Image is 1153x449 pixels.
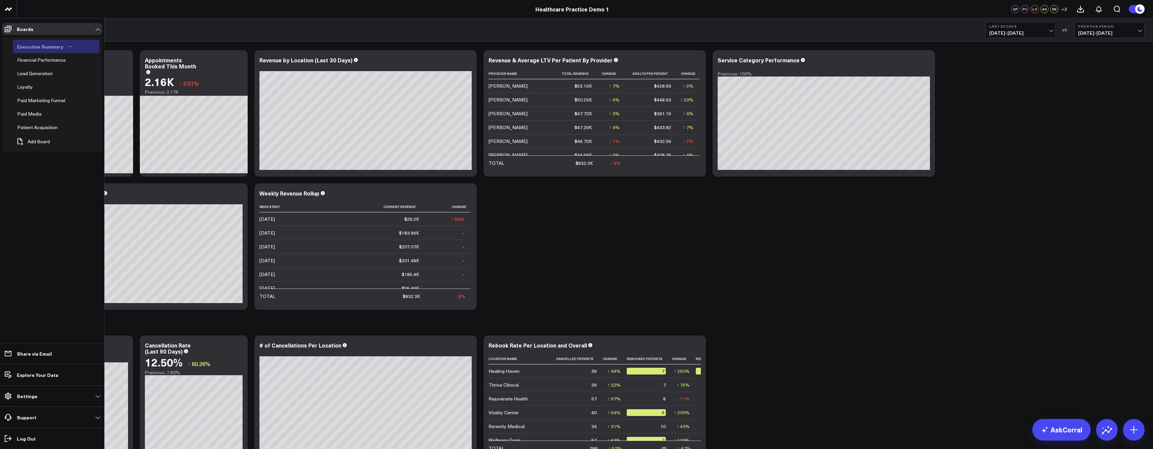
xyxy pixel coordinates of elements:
[683,83,693,89] div: ↑ 2%
[627,409,666,416] div: 6
[489,96,528,103] div: [PERSON_NAME]
[259,257,275,264] div: [DATE]
[15,83,34,91] div: Loyalty
[145,76,174,88] div: 2.16K
[13,40,78,53] a: Executive SummaryOpen board menu
[609,110,620,117] div: ↑ 3%
[489,110,528,117] div: [PERSON_NAME]
[455,293,465,300] div: ↓ 8%
[489,56,613,64] div: Revenue & Average LTV Per Patient By Provider
[489,395,528,402] div: Rejuvenate Health
[654,83,671,89] div: $428.69
[13,53,80,67] a: Financial PerformanceOpen board menu
[556,68,598,79] th: Total Revenue
[556,353,603,364] th: Cancelled Patients
[989,30,1052,36] span: [DATE] - [DATE]
[17,393,37,399] p: Settings
[15,96,67,104] div: Paid Marketing Funnel
[489,124,528,131] div: [PERSON_NAME]
[463,285,464,292] div: -
[609,138,620,145] div: ↓ 1%
[677,68,699,79] th: Change
[1031,5,1039,13] div: LO
[402,285,419,292] div: $25.49K
[13,94,80,107] a: Paid Marketing FunnelOpen board menu
[259,341,341,349] div: # of Cancellations Per Location
[696,353,736,364] th: Rebook Percent
[660,423,666,430] div: 10
[683,152,693,158] div: ↑ 4%
[680,96,693,103] div: ↑ 23%
[696,368,730,375] div: 17.90%
[1074,22,1145,38] button: Previous Period[DATE]-[DATE]
[404,216,419,222] div: $29.2K
[489,423,525,430] div: Serenity Medical
[259,243,275,250] div: [DATE]
[489,382,519,388] div: Thrive Clinical
[609,152,620,158] div: ↑ 2%
[489,83,528,89] div: [PERSON_NAME]
[598,68,626,79] th: Change
[609,96,620,103] div: ↑ 4%
[399,257,419,264] div: $201.48K
[574,110,592,117] div: $47.72K
[626,68,678,79] th: Avg Ltv Per Patient
[591,382,597,388] div: 39
[327,201,425,212] th: Current Revenue
[13,80,47,94] a: LoyaltyOpen board menu
[607,368,621,375] div: ↑ 44%
[674,368,690,375] div: ↑ 250%
[663,382,666,388] div: 7
[718,56,800,64] div: Service Category Performance
[15,110,43,118] div: Paid Media
[463,271,464,278] div: -
[591,409,597,416] div: 40
[1021,5,1029,13] div: PC
[591,395,597,402] div: 57
[15,69,55,78] div: Lead Generation
[575,160,593,167] div: $832.3K
[145,341,191,355] div: Cancellation Rate (Last 90 Days)
[399,243,419,250] div: $207.07K
[259,216,275,222] div: [DATE]
[591,368,597,375] div: 39
[574,124,592,131] div: $47.29K
[654,124,671,131] div: $433.82
[677,395,690,402] div: ↓ 11%
[463,257,464,264] div: -
[672,353,696,364] th: Change
[179,79,182,88] span: ↓
[1078,30,1141,36] span: [DATE] - [DATE]
[259,285,275,292] div: [DATE]
[15,56,67,64] div: Financial Performance
[654,138,671,145] div: $432.56
[627,437,666,444] div: 7
[28,139,50,144] span: Add Board
[402,271,419,278] div: $185.4K
[65,44,75,49] button: Open board menu
[17,26,33,32] p: Boards
[489,353,556,364] th: Location Name
[463,230,464,236] div: -
[17,372,58,378] p: Explore Your Data
[683,110,693,117] div: ↑ 4%
[192,360,210,367] span: 60.26%
[654,110,671,117] div: $391.16
[607,395,621,402] div: ↑ 97%
[13,121,72,134] a: Patient AcquisitionOpen board menu
[1078,24,1141,28] b: Previous Period
[1061,7,1067,11] span: + 2
[574,96,592,103] div: $50.25K
[17,415,36,420] p: Support
[627,368,666,375] div: 7
[1050,5,1058,13] div: SB
[607,409,621,416] div: ↑ 54%
[989,24,1052,28] b: Last 30 Days
[463,243,464,250] div: -
[145,370,243,375] div: Previous: 7.80%
[674,409,690,416] div: ↑ 200%
[399,230,419,236] div: $183.66K
[607,382,621,388] div: ↑ 22%
[535,5,609,13] a: Healthcare Practice Demo 1
[2,432,102,445] a: Log Out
